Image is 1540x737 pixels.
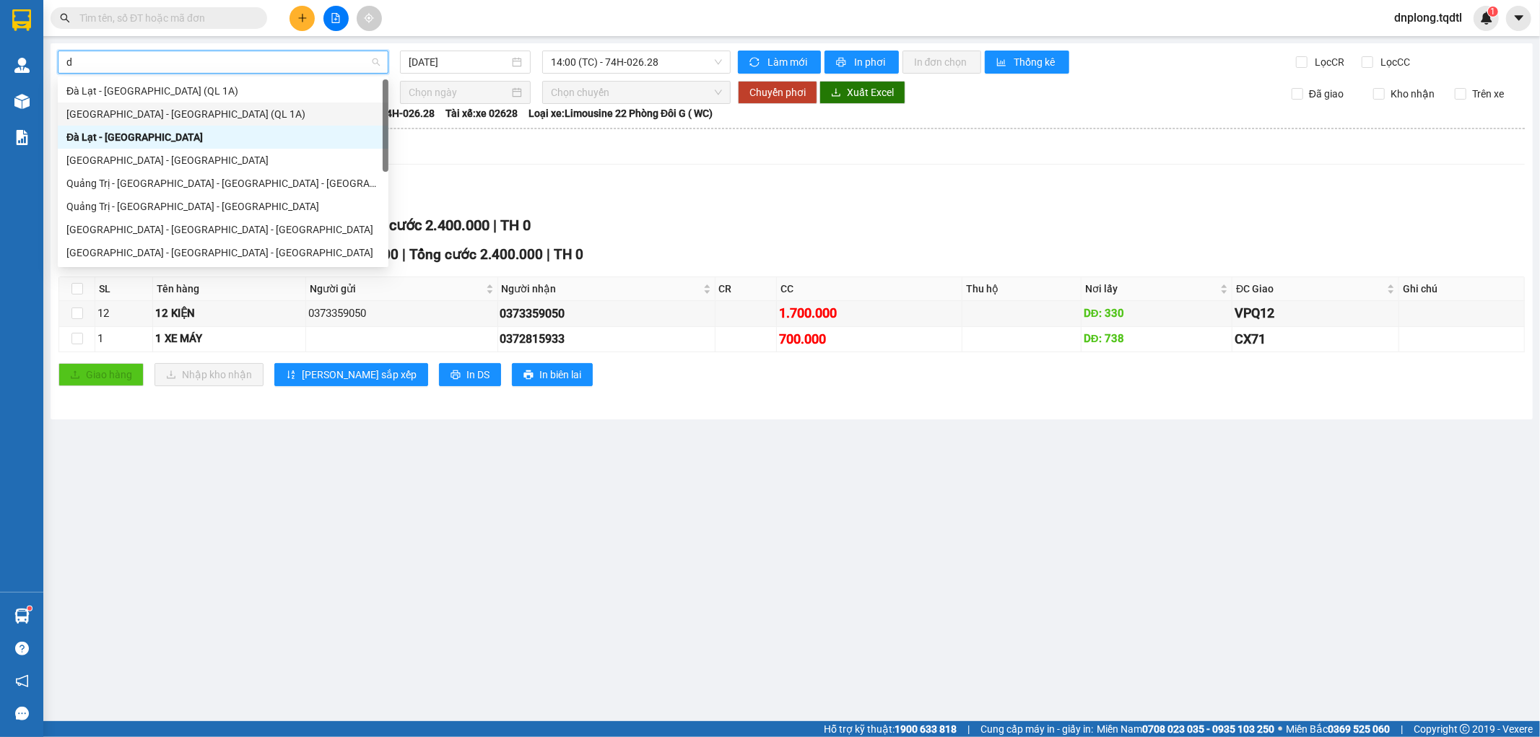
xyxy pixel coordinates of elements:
[1399,277,1525,301] th: Ghi chú
[1286,721,1390,737] span: Miền Bắc
[1303,86,1349,102] span: Đã giao
[286,370,296,381] span: sort-ascending
[66,222,380,237] div: [GEOGRAPHIC_DATA] - [GEOGRAPHIC_DATA] - [GEOGRAPHIC_DATA]
[58,241,388,264] div: Đà Nẵng - Nha Trang - Đà Lạt
[58,103,388,126] div: Sài Gòn - Đà Lạt (QL 1A)
[297,13,308,23] span: plus
[445,105,518,121] span: Tài xế: xe 02628
[779,329,960,349] div: 700.000
[1085,281,1217,297] span: Nơi lấy
[493,217,497,234] span: |
[402,246,406,263] span: |
[523,370,534,381] span: printer
[1328,723,1390,735] strong: 0369 525 060
[27,606,32,611] sup: 1
[353,105,435,121] span: Số xe: 74H-026.28
[854,54,887,70] span: In phơi
[79,10,250,26] input: Tìm tên, số ĐT hoặc mã đơn
[831,87,841,99] span: download
[836,57,848,69] span: printer
[364,13,374,23] span: aim
[58,172,388,195] div: Quảng Trị - Huế - Đà Nẵng - Vũng Tàu
[58,218,388,241] div: Đà Lạt - Nha Trang - Đà Nẵng
[825,51,899,74] button: printerIn phơi
[15,707,29,720] span: message
[15,674,29,688] span: notification
[58,79,388,103] div: Đà Lạt - Sài Gòn (QL 1A)
[58,126,388,149] div: Đà Lạt - Sài Gòn
[354,217,490,234] span: Tổng cước 2.400.000
[14,130,30,145] img: solution-icon
[1513,12,1526,25] span: caret-down
[528,105,713,121] span: Loại xe: Limousine 22 Phòng Đôi G ( WC)
[551,51,721,73] span: 14:00 (TC) - 74H-026.28
[996,57,1009,69] span: bar-chart
[58,195,388,218] div: Quảng Trị - Bình Dương - Bình Phước
[962,277,1082,301] th: Thu hộ
[1097,721,1274,737] span: Miền Nam
[155,363,264,386] button: downloadNhập kho nhận
[715,277,778,301] th: CR
[95,277,153,301] th: SL
[97,305,150,323] div: 12
[551,82,721,103] span: Chọn chuyến
[902,51,981,74] button: In đơn chọn
[500,217,531,234] span: TH 0
[323,6,349,31] button: file-add
[409,246,543,263] span: Tổng cước 2.400.000
[500,305,713,323] div: 0373359050
[60,13,70,23] span: search
[819,81,905,104] button: downloadXuất Excel
[66,129,380,145] div: Đà Lạt - [GEOGRAPHIC_DATA]
[1014,54,1058,70] span: Thống kê
[15,642,29,655] span: question-circle
[58,363,144,386] button: uploadGiao hàng
[512,363,593,386] button: printerIn biên lai
[66,245,380,261] div: [GEOGRAPHIC_DATA] - [GEOGRAPHIC_DATA] - [GEOGRAPHIC_DATA]
[895,723,957,735] strong: 1900 633 818
[97,331,150,348] div: 1
[1385,86,1440,102] span: Kho nhận
[985,51,1069,74] button: bar-chartThống kê
[409,54,509,70] input: 13/10/2025
[331,13,341,23] span: file-add
[500,330,713,348] div: 0372815933
[66,199,380,214] div: Quảng Trị - [GEOGRAPHIC_DATA] - [GEOGRAPHIC_DATA]
[738,51,821,74] button: syncLàm mới
[409,84,509,100] input: Chọn ngày
[66,83,380,99] div: Đà Lạt - [GEOGRAPHIC_DATA] (QL 1A)
[155,305,303,323] div: 12 KIỆN
[66,175,380,191] div: Quảng Trị - [GEOGRAPHIC_DATA] - [GEOGRAPHIC_DATA] - [GEOGRAPHIC_DATA]
[155,331,303,348] div: 1 XE MÁY
[1084,305,1230,323] div: DĐ: 330
[310,281,483,297] span: Người gửi
[1310,54,1347,70] span: Lọc CR
[14,58,30,73] img: warehouse-icon
[451,370,461,381] span: printer
[738,81,817,104] button: Chuyển phơi
[1490,6,1495,17] span: 1
[1401,721,1403,737] span: |
[1142,723,1274,735] strong: 0708 023 035 - 0935 103 250
[274,363,428,386] button: sort-ascending[PERSON_NAME] sắp xếp
[153,277,306,301] th: Tên hàng
[1235,329,1396,349] div: CX71
[779,303,960,323] div: 1.700.000
[767,54,809,70] span: Làm mới
[466,367,490,383] span: In DS
[308,305,495,323] div: 0373359050
[1460,724,1470,734] span: copyright
[554,246,583,263] span: TH 0
[547,246,550,263] span: |
[439,363,501,386] button: printerIn DS
[749,57,762,69] span: sync
[539,367,581,383] span: In biên lai
[1480,12,1493,25] img: icon-new-feature
[58,149,388,172] div: Sài Gòn - Đà Lạt
[1084,331,1230,348] div: DĐ: 738
[357,6,382,31] button: aim
[66,106,380,122] div: [GEOGRAPHIC_DATA] - [GEOGRAPHIC_DATA] (QL 1A)
[1236,281,1383,297] span: ĐC Giao
[1506,6,1531,31] button: caret-down
[1235,303,1396,323] div: VPQ12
